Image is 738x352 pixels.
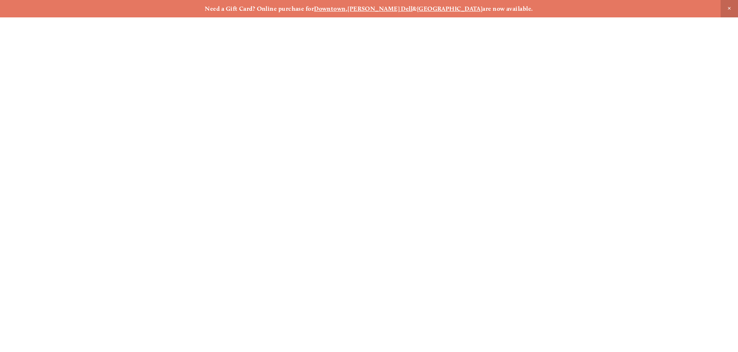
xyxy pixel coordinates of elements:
[482,5,533,12] strong: are now available.
[347,5,412,12] a: [PERSON_NAME] Dell
[205,5,314,12] strong: Need a Gift Card? Online purchase for
[314,5,346,12] a: Downtown
[412,5,417,12] strong: &
[346,5,347,12] strong: ,
[417,5,483,12] a: [GEOGRAPHIC_DATA]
